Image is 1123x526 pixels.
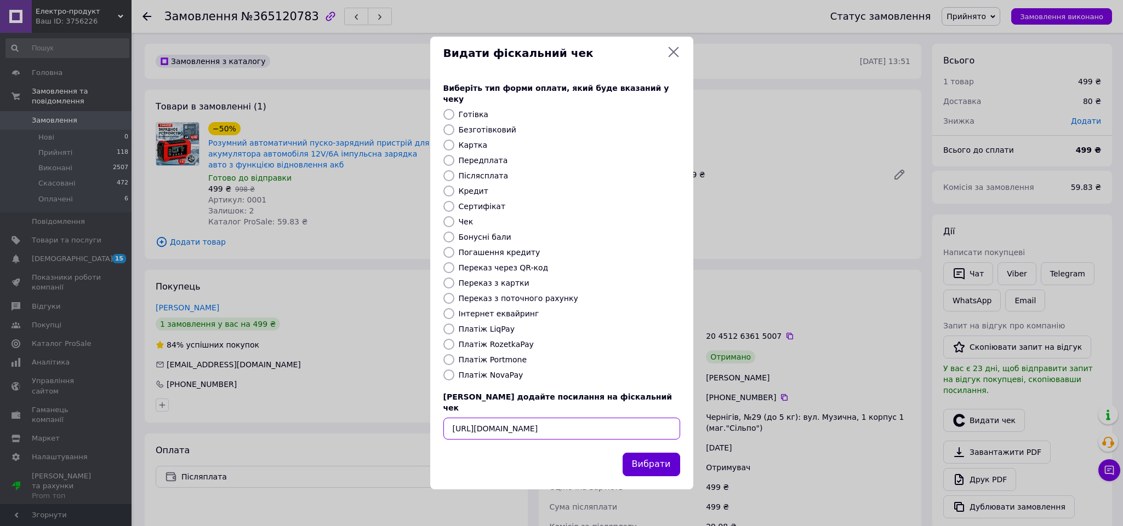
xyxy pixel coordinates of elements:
label: Переказ з поточного рахунку [459,294,578,303]
label: Готівка [459,110,488,119]
label: Післясплата [459,171,509,180]
span: Видати фіскальний чек [443,45,663,61]
span: [PERSON_NAME] додайте посилання на фіскальний чек [443,392,672,412]
label: Передплата [459,156,508,165]
label: Кредит [459,187,488,195]
input: URL чека [443,418,680,440]
label: Сертифікат [459,202,506,211]
label: Безготівковий [459,125,516,134]
button: Вибрати [623,453,680,476]
label: Картка [459,141,488,149]
label: Інтернет еквайринг [459,309,539,318]
label: Погашення кредиту [459,248,540,257]
label: Переказ через QR-код [459,263,549,272]
span: Виберіть тип форми оплати, який буде вказаний у чеку [443,84,669,103]
label: Переказ з картки [459,279,529,287]
label: Чек [459,217,474,226]
label: Платіж LiqPay [459,325,515,333]
label: Платіж Portmone [459,355,527,364]
label: Платіж RozetkaPay [459,340,534,349]
label: Платіж NovaPay [459,371,523,379]
label: Бонусні бали [459,233,511,241]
